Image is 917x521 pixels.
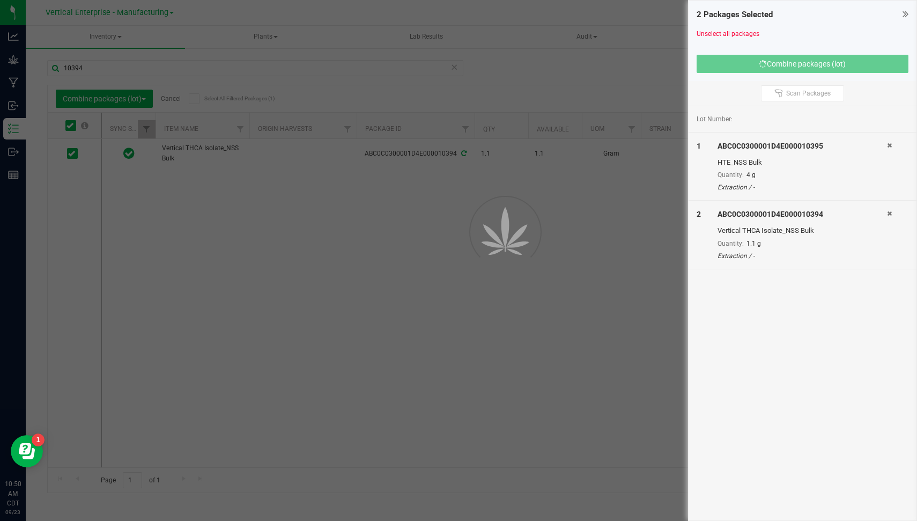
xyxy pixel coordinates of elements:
[786,89,831,98] span: Scan Packages
[32,434,45,446] iframe: Resource center unread badge
[746,240,761,247] span: 1.1 g
[746,171,756,179] span: 4 g
[697,55,909,73] button: Combine packages (lot)
[718,157,887,168] div: HTE_NSS Bulk
[718,251,887,261] div: Extraction / -
[697,210,701,218] span: 2
[697,30,759,38] a: Unselect all packages
[718,141,887,152] div: ABC0C0300001D4E000010395
[697,114,733,124] span: Lot Number:
[718,240,744,247] span: Quantity:
[718,209,887,220] div: ABC0C0300001D4E000010394
[718,171,744,179] span: Quantity:
[697,142,701,150] span: 1
[718,225,887,236] div: Vertical THCA Isolate_NSS Bulk
[11,435,43,467] iframe: Resource center
[718,182,887,192] div: Extraction / -
[761,85,844,101] button: Scan Packages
